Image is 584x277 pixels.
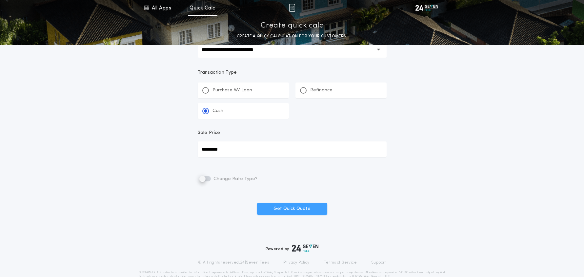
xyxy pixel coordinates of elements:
[283,260,310,265] a: Privacy Policy
[237,33,347,40] p: CREATE A QUICK CALCULATION FOR YOUR CUSTOMERS.
[292,244,319,252] img: logo
[198,130,220,136] p: Sale Price
[257,203,327,215] button: Get Quick Quote
[324,260,357,265] a: Terms of Service
[212,176,257,181] span: Change Rate Type?
[266,244,319,252] div: Powered by
[198,69,387,76] p: Transaction Type
[415,5,438,11] img: vs-icon
[212,108,223,114] p: Cash
[371,260,386,265] a: Support
[310,87,332,94] p: Refinance
[198,141,387,157] input: Sale Price
[289,4,295,12] img: img
[261,21,323,31] p: Create quick calc
[212,87,252,94] p: Purchase W/ Loan
[198,260,269,265] p: © All rights reserved. 24|Seven Fees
